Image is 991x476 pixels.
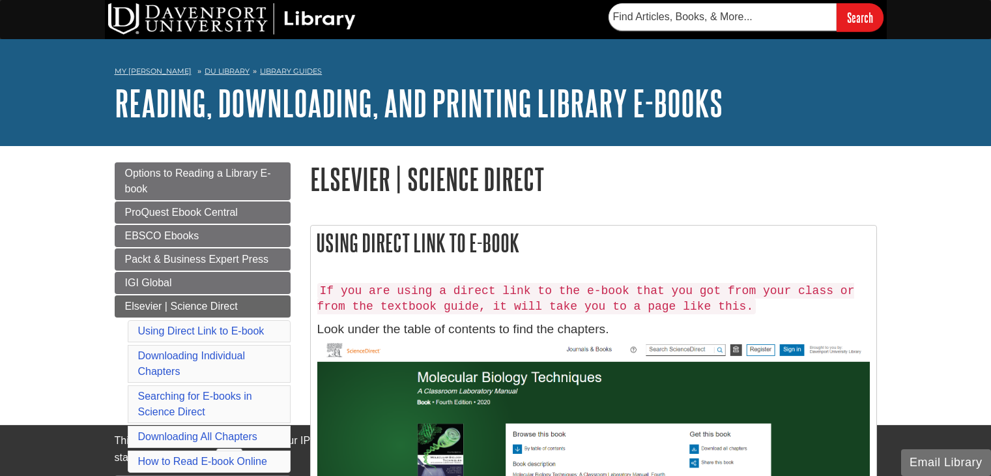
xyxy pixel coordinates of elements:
[125,277,172,288] span: IGI Global
[609,3,837,31] input: Find Articles, Books, & More...
[125,230,199,241] span: EBSCO Ebooks
[901,449,991,476] button: Email Library
[125,168,271,194] span: Options to Reading a Library E-book
[317,283,855,314] code: If you are using a direct link to the e-book that you got from your class or from the textbook gu...
[115,201,291,224] a: ProQuest Ebook Central
[115,248,291,271] a: Packt & Business Expert Press
[138,431,257,442] a: Downloading All Chapters
[115,272,291,294] a: IGI Global
[138,350,246,377] a: Downloading Individual Chapters
[311,226,876,260] h2: Using Direct Link to E-book
[115,83,723,123] a: Reading, Downloading, and Printing Library E-books
[138,391,252,417] a: Searching for E-books in Science Direct
[837,3,883,31] input: Search
[138,456,267,467] a: How to Read E-book Online
[260,67,322,76] a: Library Guides
[310,162,877,196] h1: Elsevier | Science Direct
[115,295,291,318] a: Elsevier | Science Direct
[115,63,877,83] nav: breadcrumb
[125,301,238,312] span: Elsevier | Science Direct
[205,67,250,76] a: DU Library
[125,207,238,218] span: ProQuest Ebook Central
[609,3,883,31] form: Searches DU Library's articles, books, and more
[138,325,265,336] a: Using Direct Link to E-book
[115,225,291,247] a: EBSCO Ebooks
[108,3,356,35] img: DU Library
[125,254,269,265] span: Packt & Business Expert Press
[115,162,291,200] a: Options to Reading a Library E-book
[115,66,192,77] a: My [PERSON_NAME]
